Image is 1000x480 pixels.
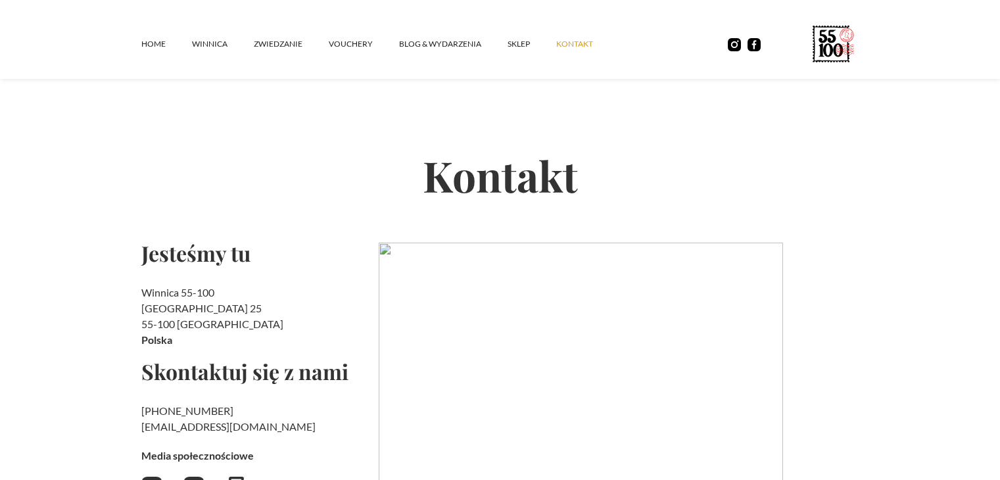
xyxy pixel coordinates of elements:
h2: Kontakt [141,108,859,243]
strong: Polska [141,333,172,346]
a: [PHONE_NUMBER] [141,404,233,417]
a: vouchery [329,24,399,64]
a: kontakt [556,24,619,64]
strong: Media społecznościowe [141,449,254,462]
a: Blog & Wydarzenia [399,24,508,64]
a: ZWIEDZANIE [254,24,329,64]
a: winnica [192,24,254,64]
h2: Winnica 55-100 [GEOGRAPHIC_DATA] 25 55-100 [GEOGRAPHIC_DATA] [141,285,369,348]
h2: ‍ [141,403,369,435]
a: [EMAIL_ADDRESS][DOMAIN_NAME] [141,420,316,433]
h2: Skontaktuj się z nami [141,361,369,382]
a: SKLEP [508,24,556,64]
h2: Jesteśmy tu [141,243,369,264]
a: Home [141,24,192,64]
